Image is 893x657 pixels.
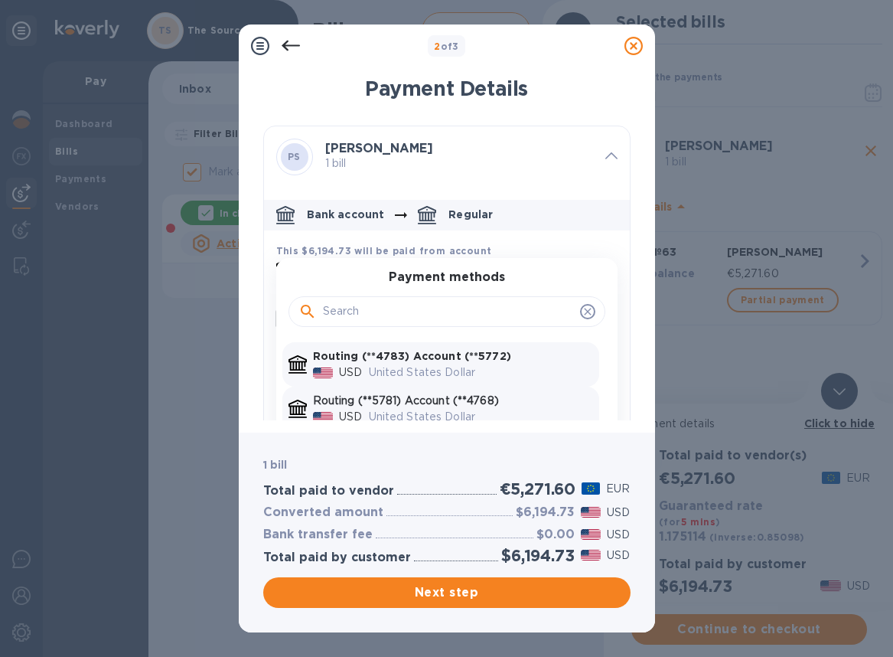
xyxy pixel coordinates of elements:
[263,459,288,471] b: 1 bill
[607,527,630,543] p: USD
[434,41,459,52] b: of 3
[606,481,630,497] p: EUR
[325,155,593,172] p: 1 bill
[263,505,383,520] h3: Converted amount
[369,409,593,425] p: United States Dollar
[500,479,575,498] h2: €5,271.60
[369,364,593,381] p: United States Dollar
[263,551,411,565] h3: Total paid by customer
[313,412,334,423] img: USD
[275,583,618,602] span: Next step
[263,484,394,498] h3: Total paid to vendor
[607,505,630,521] p: USD
[264,194,630,486] div: default-method
[263,528,373,542] h3: Bank transfer fee
[325,141,433,155] b: [PERSON_NAME]
[339,409,362,425] p: USD
[581,507,601,518] img: USD
[276,245,492,257] b: This $6,194.73 will be paid from account
[313,368,334,378] img: USD
[581,529,601,540] img: USD
[581,550,601,561] img: USD
[313,350,511,362] b: Routing (**4783) Account (**5772)
[434,41,440,52] span: 2
[339,364,362,381] p: USD
[313,393,593,409] p: Routing (**5781) Account (**4768)
[307,207,385,222] p: Bank account
[607,547,630,564] p: USD
[323,300,574,323] input: Search
[448,207,493,222] p: Regular
[288,151,301,162] b: PS
[536,528,575,542] h3: $0.00
[264,126,630,188] div: PS[PERSON_NAME] 1 bill
[516,505,575,520] h3: $6,194.73
[501,546,574,565] h2: $6,194.73
[389,270,505,285] h3: Payment methods
[263,77,631,101] h1: Payment Details
[263,577,631,608] button: Next step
